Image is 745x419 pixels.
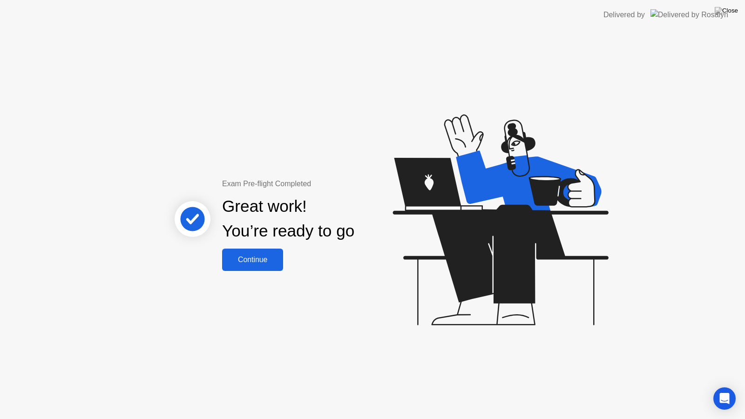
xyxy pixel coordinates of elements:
[650,9,728,20] img: Delivered by Rosalyn
[713,387,736,410] div: Open Intercom Messenger
[222,194,354,243] div: Great work! You’re ready to go
[225,256,280,264] div: Continue
[222,249,283,271] button: Continue
[715,7,738,14] img: Close
[603,9,645,20] div: Delivered by
[222,178,414,189] div: Exam Pre-flight Completed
